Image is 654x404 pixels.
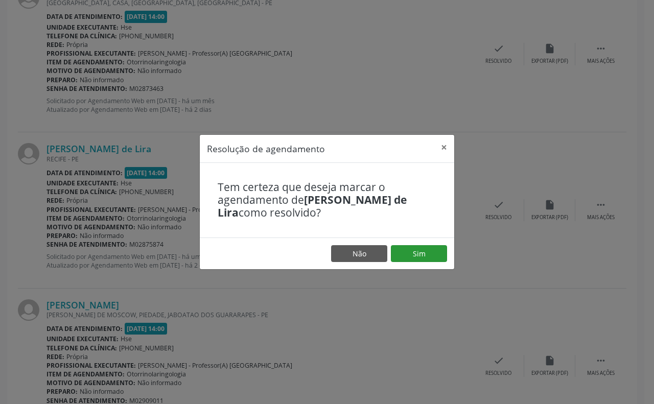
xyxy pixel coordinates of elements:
[218,181,436,220] h4: Tem certeza que deseja marcar o agendamento de como resolvido?
[207,142,325,155] h5: Resolução de agendamento
[218,193,407,220] b: [PERSON_NAME] de Lira
[331,245,387,263] button: Não
[434,135,454,160] button: Close
[391,245,447,263] button: Sim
